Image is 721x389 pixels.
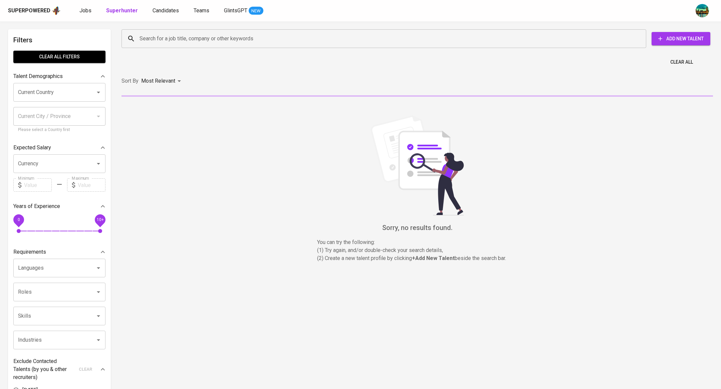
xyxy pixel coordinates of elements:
[13,70,105,83] div: Talent Demographics
[194,7,209,14] span: Teams
[249,8,263,14] span: NEW
[141,75,183,87] div: Most Relevant
[94,263,103,273] button: Open
[94,88,103,97] button: Open
[13,248,46,256] p: Requirements
[122,222,713,233] h6: Sorry, no results found.
[153,7,180,15] a: Candidates
[8,6,61,16] a: Superpoweredapp logo
[13,202,60,210] p: Years of Experience
[122,77,139,85] p: Sort By
[94,159,103,168] button: Open
[106,7,139,15] a: Superhunter
[696,4,709,17] img: a5d44b89-0c59-4c54-99d0-a63b29d42bd3.jpg
[94,311,103,321] button: Open
[141,77,175,85] p: Most Relevant
[19,53,100,61] span: Clear All filters
[317,238,517,246] p: You can try the following :
[79,7,93,15] a: Jobs
[317,246,517,254] p: (1) Try again, and/or double-check your search details,
[224,7,263,15] a: GlintsGPT NEW
[367,115,467,215] img: file_searching.svg
[17,217,20,222] span: 0
[13,51,105,63] button: Clear All filters
[13,72,63,80] p: Talent Demographics
[13,144,51,152] p: Expected Salary
[8,7,50,15] div: Superpowered
[194,7,211,15] a: Teams
[79,7,91,14] span: Jobs
[13,141,105,154] div: Expected Salary
[657,35,705,43] span: Add New Talent
[13,35,105,45] h6: Filters
[52,6,61,16] img: app logo
[106,7,138,14] b: Superhunter
[78,178,105,192] input: Value
[668,56,696,68] button: Clear All
[18,127,101,133] p: Please select a Country first
[317,254,517,262] p: (2) Create a new talent profile by clicking beside the search bar.
[13,245,105,259] div: Requirements
[412,255,455,261] b: + Add New Talent
[224,7,247,14] span: GlintsGPT
[94,287,103,297] button: Open
[153,7,179,14] span: Candidates
[13,357,75,381] p: Exclude Contacted Talents (by you & other recruiters)
[13,200,105,213] div: Years of Experience
[13,357,105,381] div: Exclude Contacted Talents (by you & other recruiters)clear
[24,178,52,192] input: Value
[94,335,103,345] button: Open
[670,58,693,66] span: Clear All
[652,32,710,45] button: Add New Talent
[96,217,103,222] span: 10+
